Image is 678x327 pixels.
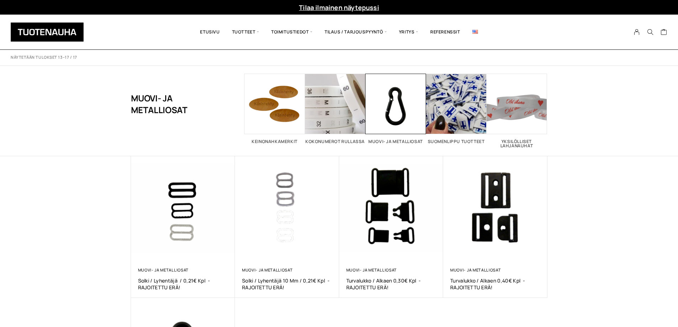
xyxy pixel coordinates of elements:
[305,74,366,144] a: Visit product category Kokonumerot rullassa
[346,277,436,291] a: Turvalukko / alkaen 0,30€ kpl -RAJOITETTU ERÄ!
[299,3,379,12] a: Tilaa ilmainen näytepussi
[305,139,366,144] h2: Kokonumerot rullassa
[472,30,478,34] img: English
[426,74,487,144] a: Visit product category Suomenlippu tuotteet
[643,29,657,35] button: Search
[226,20,265,44] span: Tuotteet
[242,267,293,273] a: Muovi- ja metalliosat
[366,74,426,144] a: Visit product category Muovi- ja metalliosat
[11,55,77,60] p: Näytetään tulokset 13–17 / 17
[450,277,540,291] a: Turvalukko / alkaen 0,40€ kpl -RAJOITETTU ERÄ!
[630,29,644,35] a: My Account
[245,139,305,144] h2: Keinonahkamerkit
[265,20,319,44] span: Toimitustiedot
[138,267,189,273] a: Muovi- ja metalliosat
[194,20,226,44] a: Etusivu
[346,267,397,273] a: Muovi- ja metalliosat
[245,74,305,144] a: Visit product category Keinonahkamerkit
[131,74,209,134] h1: Muovi- ja metalliosat
[487,74,547,148] a: Visit product category Yksilölliset lahjanauhat
[661,28,667,37] a: Cart
[424,20,466,44] a: Referenssit
[138,277,228,291] a: Solki / lyhentäjä / 0,21€ kpl -RAJOITETTU ERÄ!
[450,267,501,273] a: Muovi- ja metalliosat
[393,20,424,44] span: Yritys
[11,22,84,42] img: Tuotenauha Oy
[487,139,547,148] h2: Yksilölliset lahjanauhat
[426,139,487,144] h2: Suomenlippu tuotteet
[366,139,426,144] h2: Muovi- ja metalliosat
[319,20,393,44] span: Tilaus / Tarjouspyyntö
[242,277,332,291] a: Solki / lyhentäjä 10 mm / 0,21€ kpl -RAJOITETTU ERÄ!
